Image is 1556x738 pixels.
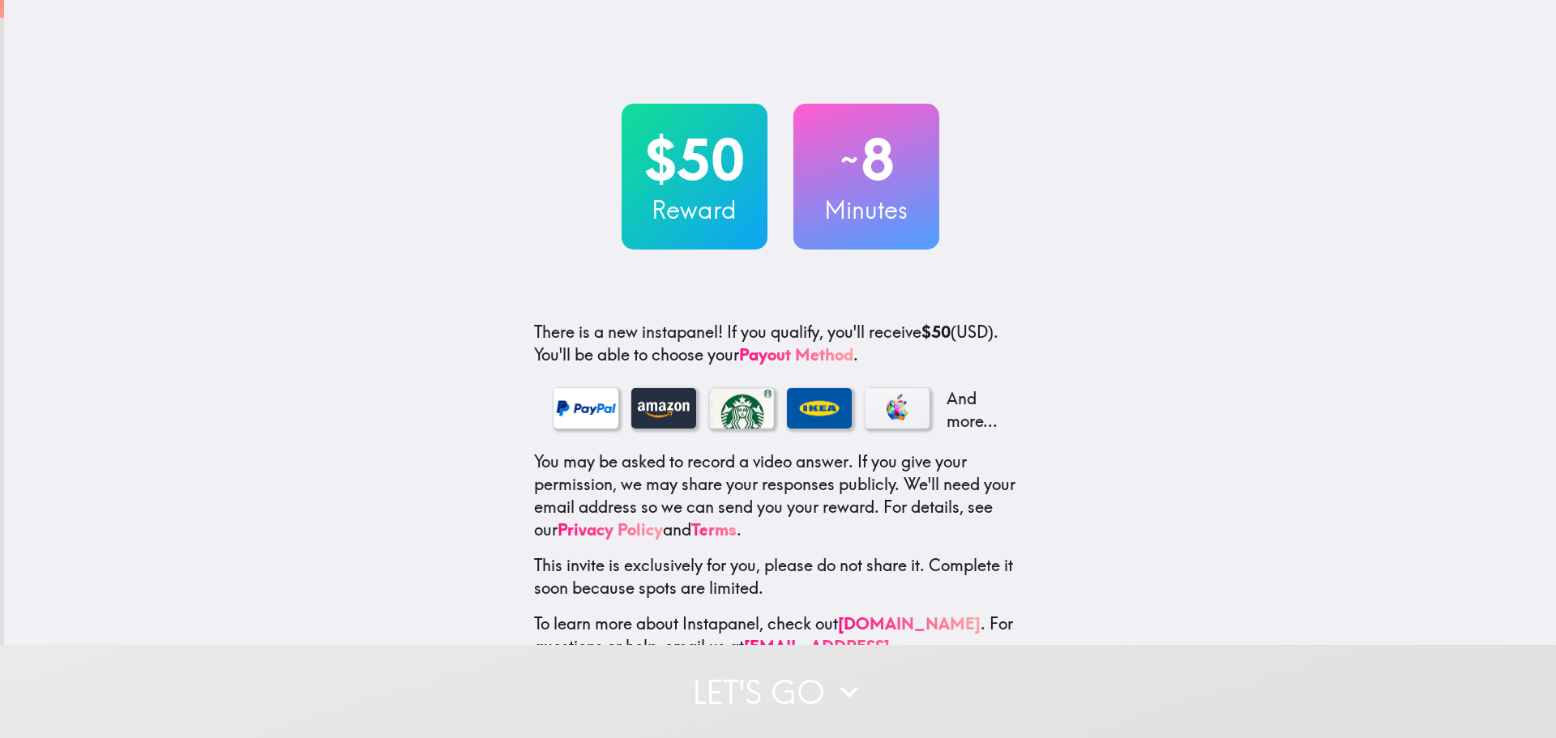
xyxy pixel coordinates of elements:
a: Payout Method [739,344,853,365]
a: Privacy Policy [558,519,663,540]
b: $50 [921,322,951,342]
span: ~ [838,135,861,184]
a: [DOMAIN_NAME] [838,613,981,633]
p: To learn more about Instapanel, check out . For questions or help, email us at . [534,612,1027,680]
h2: 8 [793,126,939,193]
span: There is a new instapanel! [534,322,723,342]
p: If you qualify, you'll receive (USD) . You'll be able to choose your . [534,321,1027,366]
p: You may be asked to record a video answer. If you give your permission, we may share your respons... [534,450,1027,541]
p: This invite is exclusively for you, please do not share it. Complete it soon because spots are li... [534,554,1027,599]
h2: $50 [622,126,767,193]
h3: Reward [622,193,767,227]
h3: Minutes [793,193,939,227]
p: And more... [943,387,1007,433]
a: Terms [691,519,737,540]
